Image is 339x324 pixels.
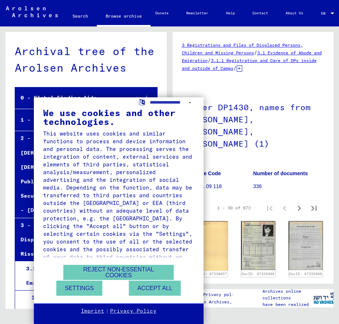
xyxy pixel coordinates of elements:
[81,307,104,315] a: Imprint
[43,130,194,269] div: This website uses cookies and similar functions to process end device information and personal da...
[43,108,194,126] div: We use cookies and other technologies.
[129,281,181,296] button: Accept all
[110,307,156,315] a: Privacy Policy
[56,281,102,296] button: Settings
[63,265,174,280] button: Reject non-essential cookies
